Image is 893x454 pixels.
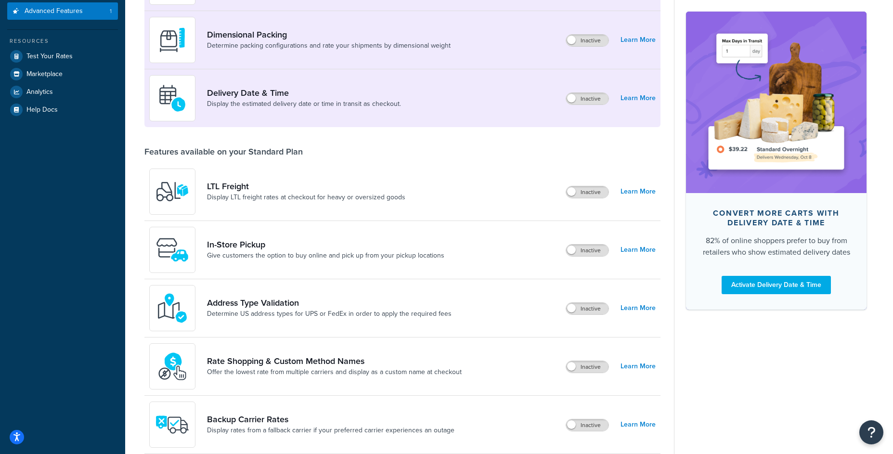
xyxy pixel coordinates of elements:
[621,418,656,431] a: Learn More
[207,298,452,308] a: Address Type Validation
[566,93,608,104] label: Inactive
[155,81,189,115] img: gfkeb5ejjkALwAAAABJRU5ErkJggg==
[207,88,401,98] a: Delivery Date & Time
[7,2,118,20] li: Advanced Features
[621,33,656,47] a: Learn More
[7,48,118,65] a: Test Your Rates
[566,419,608,431] label: Inactive
[207,29,451,40] a: Dimensional Packing
[7,101,118,118] a: Help Docs
[7,37,118,45] div: Resources
[207,367,462,377] a: Offer the lowest rate from multiple carriers and display as a custom name at checkout
[207,309,452,319] a: Determine US address types for UPS or FedEx in order to apply the required fees
[26,106,58,114] span: Help Docs
[26,70,63,78] span: Marketplace
[7,65,118,83] a: Marketplace
[621,243,656,257] a: Learn More
[621,301,656,315] a: Learn More
[566,186,608,198] label: Inactive
[155,408,189,441] img: icon-duo-feat-backup-carrier-4420b188.png
[621,360,656,373] a: Learn More
[701,234,851,258] div: 82% of online shoppers prefer to buy from retailers who show estimated delivery dates
[26,88,53,96] span: Analytics
[25,7,83,15] span: Advanced Features
[207,251,444,260] a: Give customers the option to buy online and pick up from your pickup locations
[207,356,462,366] a: Rate Shopping & Custom Method Names
[207,193,405,202] a: Display LTL freight rates at checkout for heavy or oversized goods
[701,208,851,227] div: Convert more carts with delivery date & time
[155,23,189,57] img: DTVBYsAAAAAASUVORK5CYII=
[207,99,401,109] a: Display the estimated delivery date or time in transit as checkout.
[621,91,656,105] a: Learn More
[155,291,189,325] img: kIG8fy0lQAAAABJRU5ErkJggg==
[26,52,73,61] span: Test Your Rates
[207,426,454,435] a: Display rates from a fallback carrier if your preferred carrier experiences an outage
[566,361,608,373] label: Inactive
[566,245,608,256] label: Inactive
[144,146,303,157] div: Features available on your Standard Plan
[722,275,831,294] a: Activate Delivery Date & Time
[7,83,118,101] a: Analytics
[859,420,883,444] button: Open Resource Center
[155,233,189,267] img: wfgcfpwTIucLEAAAAASUVORK5CYII=
[207,41,451,51] a: Determine packing configurations and rate your shipments by dimensional weight
[700,26,852,178] img: feature-image-ddt-36eae7f7280da8017bfb280eaccd9c446f90b1fe08728e4019434db127062ab4.png
[110,7,112,15] span: 1
[566,35,608,46] label: Inactive
[7,2,118,20] a: Advanced Features1
[621,185,656,198] a: Learn More
[566,303,608,314] label: Inactive
[207,239,444,250] a: In-Store Pickup
[207,414,454,425] a: Backup Carrier Rates
[207,181,405,192] a: LTL Freight
[155,350,189,383] img: icon-duo-feat-rate-shopping-ecdd8bed.png
[155,175,189,208] img: y79ZsPf0fXUFUhFXDzUgf+ktZg5F2+ohG75+v3d2s1D9TjoU8PiyCIluIjV41seZevKCRuEjTPPOKHJsQcmKCXGdfprl3L4q7...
